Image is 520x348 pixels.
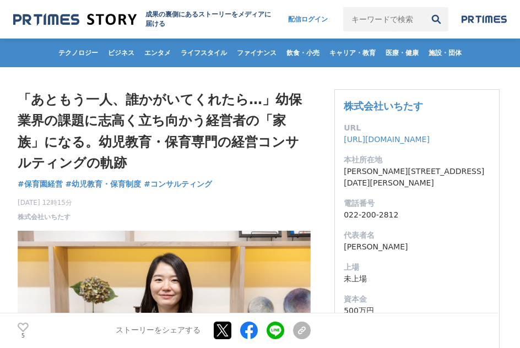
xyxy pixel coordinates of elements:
span: #保育園経営 [18,179,63,189]
span: ビジネス [104,48,139,57]
span: エンタメ [140,48,175,57]
a: ライフスタイル [176,39,231,67]
dt: 資本金 [344,293,490,305]
span: テクノロジー [54,48,102,57]
dt: URL [344,122,490,134]
span: [DATE] 12時15分 [18,198,72,208]
dd: [PERSON_NAME][STREET_ADDRESS][DATE][PERSON_NAME] [344,166,490,189]
a: #幼児教育・保育制度 [66,178,142,190]
img: prtimes [462,15,507,24]
h2: 成果の裏側にあるストーリーをメディアに届ける [145,10,277,29]
span: 医療・健康 [381,48,423,57]
a: 成果の裏側にあるストーリーをメディアに届ける 成果の裏側にあるストーリーをメディアに届ける [13,10,277,29]
span: ファイナンス [232,48,281,57]
a: エンタメ [140,39,175,67]
a: #コンサルティング [144,178,212,190]
p: 5 [18,333,29,339]
span: ライフスタイル [176,48,231,57]
span: 施設・団体 [424,48,466,57]
input: キーワードで検索 [343,7,424,31]
a: ビジネス [104,39,139,67]
a: 配信ログイン [277,7,339,31]
dd: 未上場 [344,273,490,285]
span: キャリア・教育 [325,48,380,57]
a: キャリア・教育 [325,39,380,67]
p: ストーリーをシェアする [116,326,201,336]
a: テクノロジー [54,39,102,67]
span: #幼児教育・保育制度 [66,179,142,189]
a: [URL][DOMAIN_NAME] [344,135,430,144]
dt: 電話番号 [344,198,490,209]
a: 飲食・小売 [282,39,324,67]
a: 株式会社いちたす [18,212,71,222]
button: 検索 [424,7,448,31]
a: 施設・団体 [424,39,466,67]
a: 株式会社いちたす [344,100,423,112]
dt: 上場 [344,262,490,273]
dd: 500万円 [344,305,490,317]
a: 医療・健康 [381,39,423,67]
img: 成果の裏側にあるストーリーをメディアに届ける [13,12,137,27]
dt: 本社所在地 [344,154,490,166]
dd: 022-200-2812 [344,209,490,221]
dt: 代表者名 [344,230,490,241]
a: ファイナンス [232,39,281,67]
dd: [PERSON_NAME] [344,241,490,253]
span: #コンサルティング [144,179,212,189]
h1: 「あともう一人、誰かがいてくれたら…」幼保業界の課題に志高く立ち向かう経営者の「家族」になる。幼児教育・保育専門の経営コンサルティングの軌跡 [18,89,311,174]
a: #保育園経営 [18,178,63,190]
span: 飲食・小売 [282,48,324,57]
